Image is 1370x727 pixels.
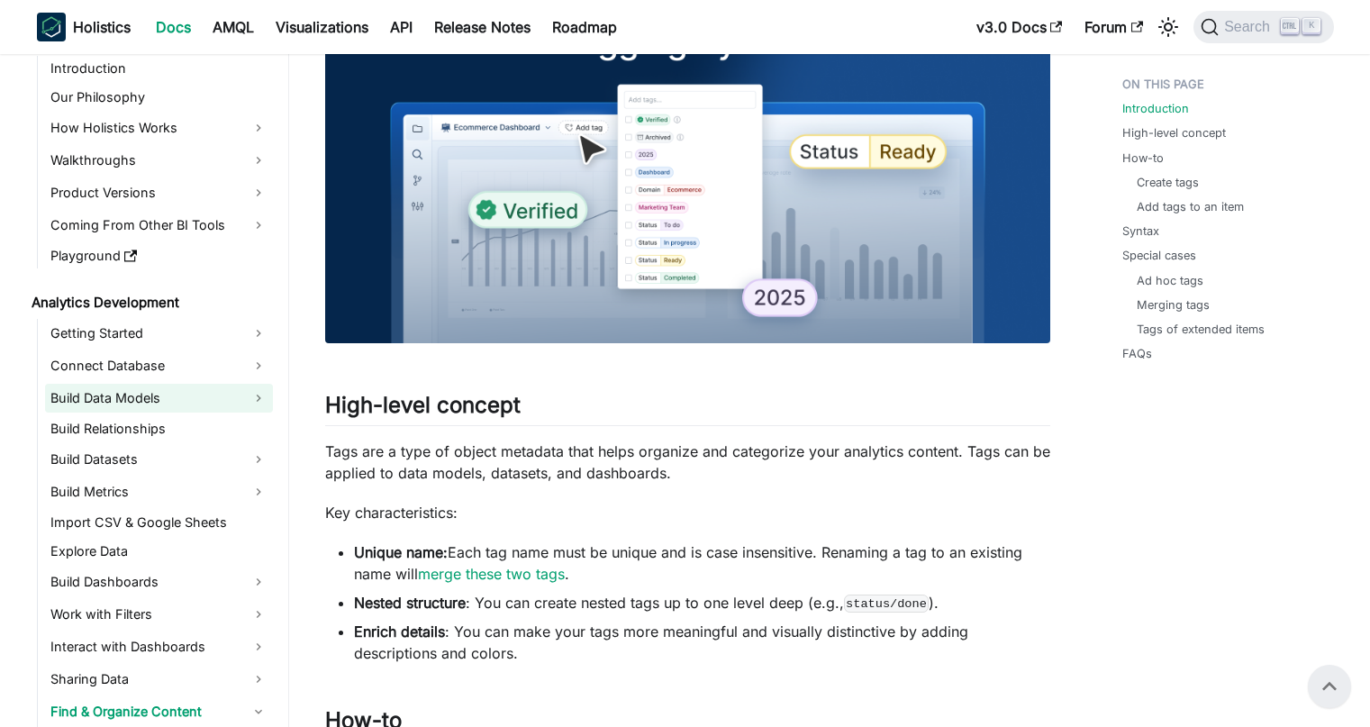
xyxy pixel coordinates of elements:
[26,290,273,315] a: Analytics Development
[45,211,273,240] a: Coming From Other BI Tools
[45,351,273,380] a: Connect Database
[45,243,273,268] a: Playground
[423,13,541,41] a: Release Notes
[202,13,265,41] a: AMQL
[45,85,273,110] a: Our Philosophy
[19,54,289,727] nav: Docs sidebar
[354,622,445,641] strong: Enrich details
[1308,665,1351,708] button: Scroll back to top
[145,13,202,41] a: Docs
[73,16,131,38] b: Holistics
[966,13,1074,41] a: v3.0 Docs
[45,114,273,142] a: How Holistics Works
[354,592,1050,613] li: : You can create nested tags up to one level deep (e.g., ).
[1122,150,1164,167] a: How-to
[1137,296,1210,314] a: Merging tags
[45,600,273,629] a: Work with Filters
[418,565,565,583] a: merge these two tags
[37,13,131,41] a: HolisticsHolistics
[45,697,273,726] a: Find & Organize Content
[844,595,930,613] code: status/done
[45,477,273,506] a: Build Metrics
[45,445,273,474] a: Build Datasets
[45,146,273,175] a: Walkthroughs
[1074,13,1154,41] a: Forum
[325,502,1050,523] p: Key characteristics:
[379,13,423,41] a: API
[45,632,273,661] a: Interact with Dashboards
[1137,174,1199,191] a: Create tags
[1122,100,1189,117] a: Introduction
[45,416,273,441] a: Build Relationships
[354,541,1050,585] li: Each tag name must be unique and is case insensitive. Renaming a tag to an existing name will .
[1193,11,1333,43] button: Search (Ctrl+K)
[1302,18,1320,34] kbd: K
[1122,124,1226,141] a: High-level concept
[45,539,273,564] a: Explore Data
[1122,223,1159,240] a: Syntax
[354,621,1050,664] li: : You can make your tags more meaningful and visually distinctive by adding descriptions and colors.
[354,594,466,612] strong: Nested structure
[1137,272,1203,289] a: Ad hoc tags
[45,319,273,348] a: Getting Started
[45,56,273,81] a: Introduction
[265,13,379,41] a: Visualizations
[37,13,66,41] img: Holistics
[541,13,628,41] a: Roadmap
[1154,13,1183,41] button: Switch between dark and light mode (currently light mode)
[45,178,273,207] a: Product Versions
[325,392,1050,426] h2: High-level concept
[1137,198,1244,215] a: Add tags to an item
[1122,345,1152,362] a: FAQs
[1137,321,1265,338] a: Tags of extended items
[45,510,273,535] a: Import CSV & Google Sheets
[45,665,273,694] a: Sharing Data
[1219,19,1281,35] span: Search
[354,543,448,561] strong: Unique name:
[45,384,273,413] a: Build Data Models
[325,441,1050,484] p: Tags are a type of object metadata that helps organize and categorize your analytics content. Tag...
[45,568,273,596] a: Build Dashboards
[1122,247,1196,264] a: Special cases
